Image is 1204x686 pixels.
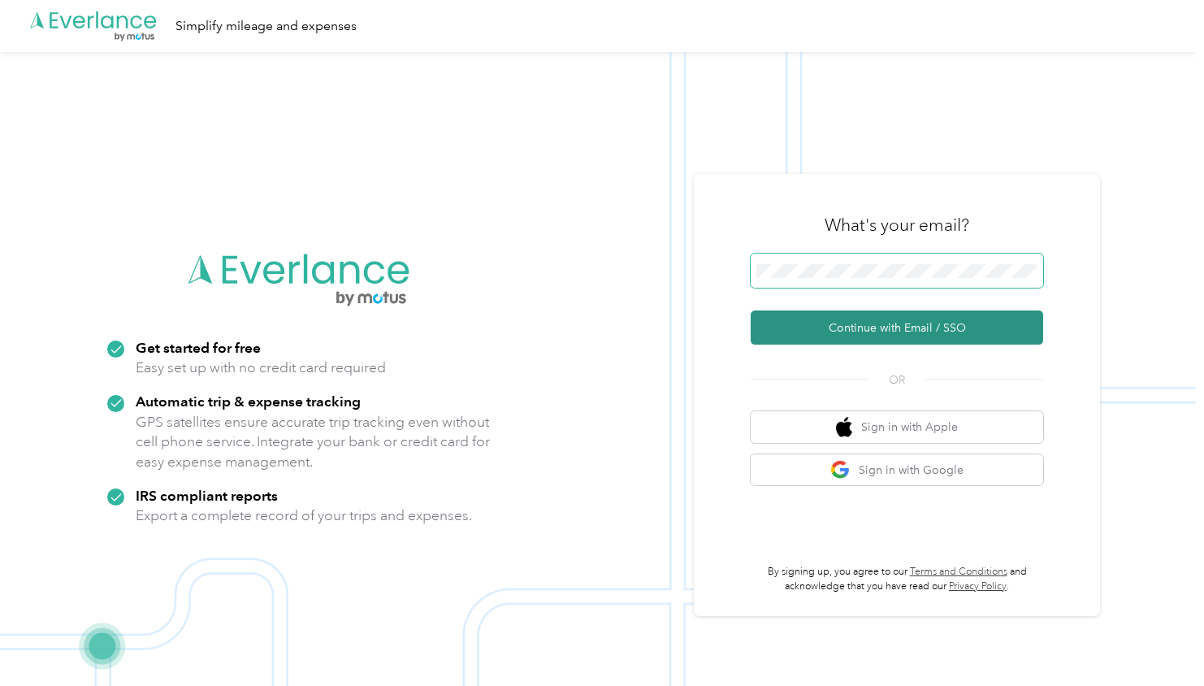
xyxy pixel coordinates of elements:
button: apple logoSign in with Apple [751,411,1043,443]
img: google logo [830,460,851,480]
strong: IRS compliant reports [136,487,278,504]
span: OR [868,371,925,389]
p: By signing up, you agree to our and acknowledge that you have read our . [751,565,1043,593]
a: Terms and Conditions [910,566,1007,578]
strong: Get started for free [136,339,261,356]
button: google logoSign in with Google [751,454,1043,486]
button: Continue with Email / SSO [751,310,1043,345]
p: Export a complete record of your trips and expenses. [136,506,472,526]
strong: Automatic trip & expense tracking [136,393,361,410]
p: GPS satellites ensure accurate trip tracking even without cell phone service. Integrate your bank... [136,412,491,472]
a: Privacy Policy [949,580,1007,593]
img: apple logo [836,417,852,437]
div: Simplify mileage and expenses [175,16,357,37]
h3: What's your email? [825,214,969,237]
p: Easy set up with no credit card required [136,358,386,378]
